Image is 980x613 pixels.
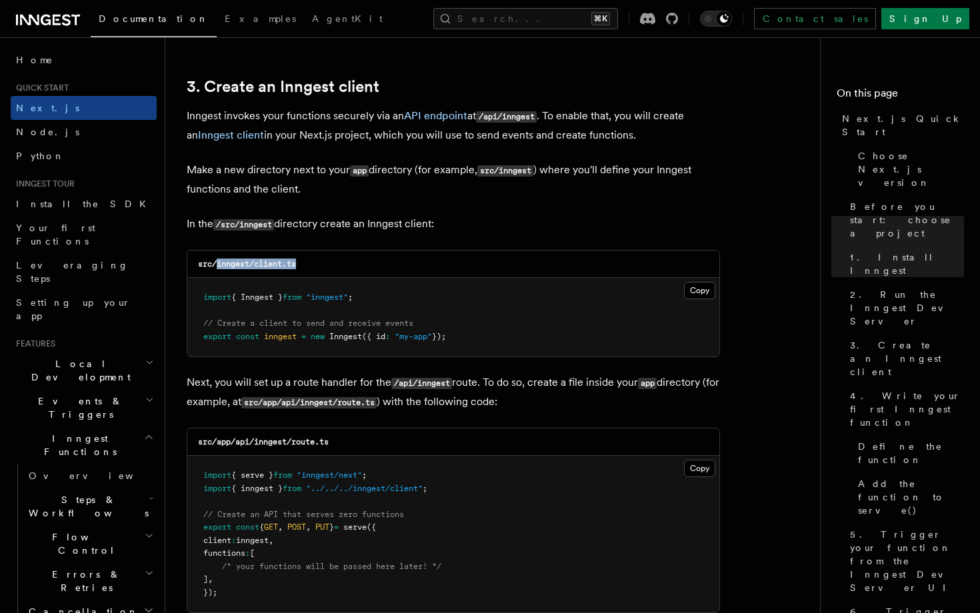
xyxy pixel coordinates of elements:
[250,548,255,558] span: [
[306,522,311,532] span: ,
[700,11,732,27] button: Toggle dark mode
[348,293,353,302] span: ;
[845,384,964,434] a: 4. Write your first Inngest function
[842,112,964,139] span: Next.js Quick Start
[231,293,283,302] span: { Inngest }
[684,282,715,299] button: Copy
[850,338,964,378] span: 3. Create an Inngest client
[264,332,297,341] span: inngest
[203,332,231,341] span: export
[203,484,231,493] span: import
[11,179,75,189] span: Inngest tour
[23,568,145,594] span: Errors & Retries
[11,216,157,253] a: Your first Functions
[236,522,259,532] span: const
[269,536,273,545] span: ,
[684,460,715,477] button: Copy
[287,522,306,532] span: POST
[99,13,209,24] span: Documentation
[334,522,339,532] span: =
[754,8,876,29] a: Contact sales
[187,107,720,145] p: Inngest invokes your functions securely via an at . To enable that, you will create an in your Ne...
[203,470,231,480] span: import
[11,291,157,328] a: Setting up your app
[11,192,157,216] a: Install the SDK
[11,338,55,349] span: Features
[476,111,537,123] code: /api/inngest
[16,151,65,161] span: Python
[198,437,329,446] code: src/app/api/inngest/route.ts
[850,200,964,240] span: Before you start: choose a project
[881,8,969,29] a: Sign Up
[845,283,964,333] a: 2. Run the Inngest Dev Server
[16,127,79,137] span: Node.js
[315,522,329,532] span: PUT
[845,245,964,283] a: 1. Install Inngest
[203,548,245,558] span: functions
[213,219,274,231] code: /src/inngest
[203,318,413,328] span: // Create a client to send and receive events
[236,332,259,341] span: const
[203,510,404,519] span: // Create an API that serves zero functions
[638,378,657,389] code: app
[198,129,264,141] a: Inngest client
[845,195,964,245] a: Before you start: choose a project
[231,536,236,545] span: :
[850,528,964,594] span: 5. Trigger your function from the Inngest Dev Server UI
[404,109,467,122] a: API endpoint
[385,332,390,341] span: :
[236,536,269,545] span: inngest
[11,48,157,72] a: Home
[11,96,157,120] a: Next.js
[187,161,720,199] p: Make a new directory next to your directory (for example, ) where you'll define your Inngest func...
[853,472,964,522] a: Add the function to serve()
[845,333,964,384] a: 3. Create an Inngest client
[350,165,369,177] code: app
[306,293,348,302] span: "inngest"
[362,332,385,341] span: ({ id
[367,522,376,532] span: ({
[858,477,964,517] span: Add the function to serve()
[187,215,720,234] p: In the directory create an Inngest client:
[16,223,95,247] span: Your first Functions
[850,389,964,429] span: 4. Write your first Inngest function
[23,525,157,562] button: Flow Control
[16,297,131,321] span: Setting up your app
[273,470,292,480] span: from
[231,470,273,480] span: { serve }
[391,378,452,389] code: /api/inngest
[278,522,283,532] span: ,
[362,470,367,480] span: ;
[395,332,432,341] span: "my-app"
[297,470,362,480] span: "inngest/next"
[591,12,610,25] kbd: ⌘K
[329,522,334,532] span: }
[241,397,377,408] code: src/app/api/inngest/route.ts
[231,484,283,493] span: { inngest }
[11,394,145,421] span: Events & Triggers
[853,144,964,195] a: Choose Next.js version
[259,522,264,532] span: {
[203,522,231,532] span: export
[11,389,157,426] button: Events & Triggers
[477,165,533,177] code: src/inngest
[222,562,441,571] span: /* your functions will be passed here later! */
[187,373,720,412] p: Next, you will set up a route handler for the route. To do so, create a file inside your director...
[203,536,231,545] span: client
[858,440,964,466] span: Define the function
[850,288,964,328] span: 2. Run the Inngest Dev Server
[283,293,301,302] span: from
[29,470,166,481] span: Overview
[850,251,964,277] span: 1. Install Inngest
[858,149,964,189] span: Choose Next.js version
[11,432,144,458] span: Inngest Functions
[23,464,157,488] a: Overview
[329,332,362,341] span: Inngest
[245,548,250,558] span: :
[845,522,964,600] a: 5. Trigger your function from the Inngest Dev Server UI
[16,53,53,67] span: Home
[423,484,427,493] span: ;
[312,13,383,24] span: AgentKit
[16,199,154,209] span: Install the SDK
[11,253,157,291] a: Leveraging Steps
